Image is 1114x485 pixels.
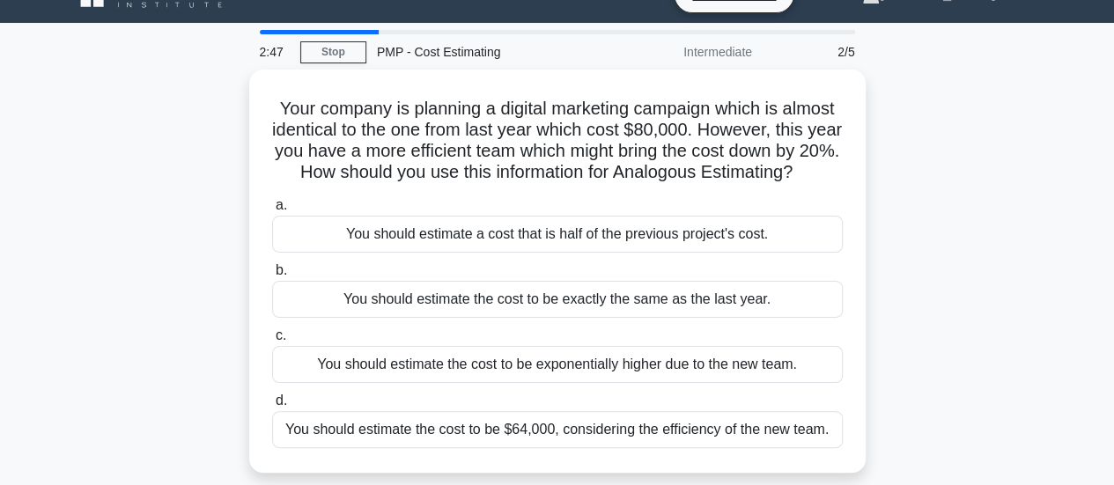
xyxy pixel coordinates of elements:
[366,34,609,70] div: PMP - Cost Estimating
[276,262,287,277] span: b.
[272,216,843,253] div: You should estimate a cost that is half of the previous project's cost.
[300,41,366,63] a: Stop
[609,34,763,70] div: Intermediate
[249,34,300,70] div: 2:47
[272,411,843,448] div: You should estimate the cost to be $64,000, considering the efficiency of the new team.
[272,281,843,318] div: You should estimate the cost to be exactly the same as the last year.
[763,34,866,70] div: 2/5
[276,197,287,212] span: a.
[272,346,843,383] div: You should estimate the cost to be exponentially higher due to the new team.
[276,393,287,408] span: d.
[270,98,845,184] h5: Your company is planning a digital marketing campaign which is almost identical to the one from l...
[276,327,286,342] span: c.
